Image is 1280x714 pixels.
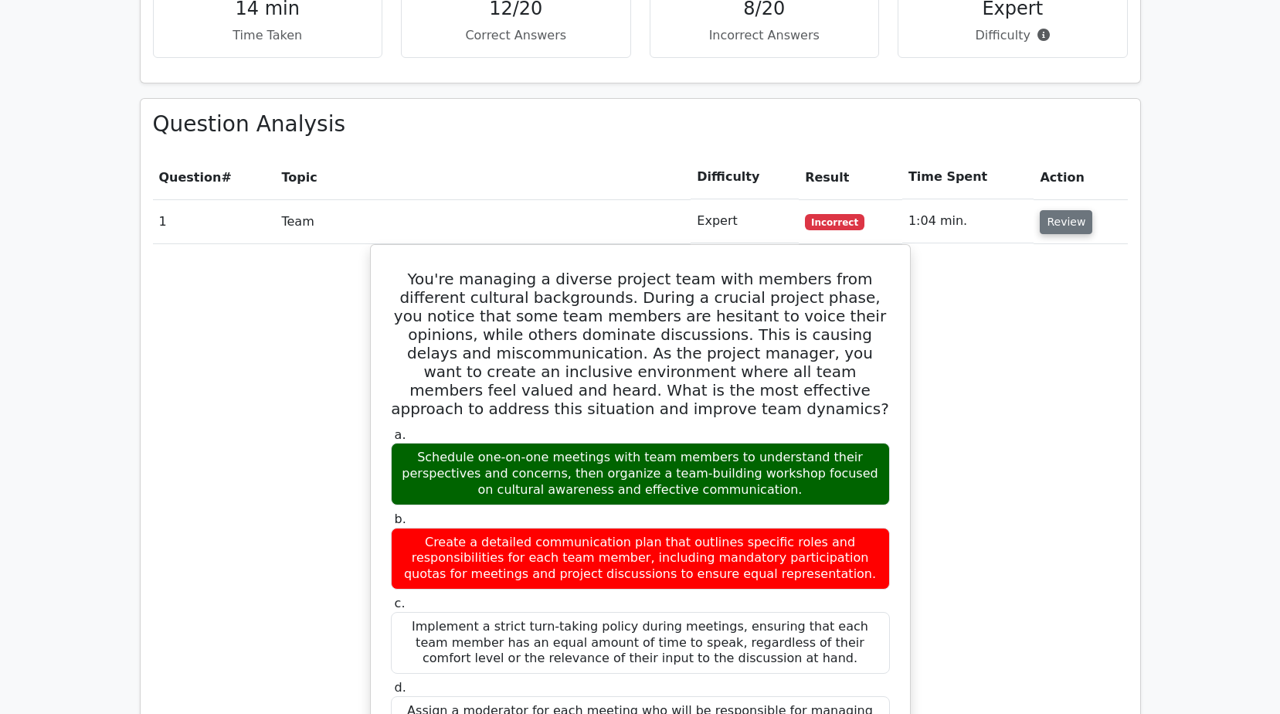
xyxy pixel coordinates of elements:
[391,443,890,505] div: Schedule one-on-one meetings with team members to understand their perspectives and concerns, the...
[395,512,406,526] span: b.
[414,26,618,45] p: Correct Answers
[1034,155,1127,199] th: Action
[691,155,799,199] th: Difficulty
[153,199,276,243] td: 1
[166,26,370,45] p: Time Taken
[395,596,406,610] span: c.
[911,26,1115,45] p: Difficulty
[391,612,890,674] div: Implement a strict turn-taking policy during meetings, ensuring that each team member has an equa...
[799,155,902,199] th: Result
[153,155,276,199] th: #
[275,199,691,243] td: Team
[275,155,691,199] th: Topic
[902,155,1034,199] th: Time Spent
[902,199,1034,243] td: 1:04 min.
[389,270,891,418] h5: You're managing a diverse project team with members from different cultural backgrounds. During a...
[159,170,222,185] span: Question
[1040,210,1092,234] button: Review
[391,528,890,590] div: Create a detailed communication plan that outlines specific roles and responsibilities for each t...
[805,214,864,229] span: Incorrect
[395,427,406,442] span: a.
[663,26,867,45] p: Incorrect Answers
[691,199,799,243] td: Expert
[153,111,1128,138] h3: Question Analysis
[395,680,406,695] span: d.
